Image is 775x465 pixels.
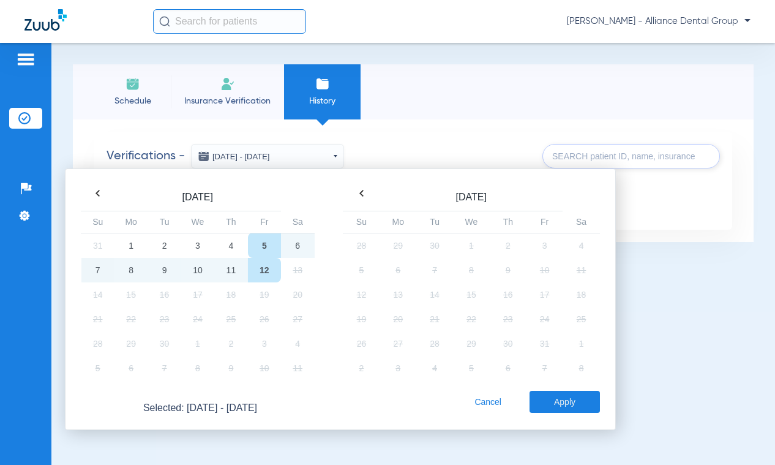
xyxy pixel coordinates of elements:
input: SEARCH patient ID, name, insurance [542,144,720,168]
img: Manual Insurance Verification [220,77,235,91]
h2: Verifications - [107,144,344,168]
img: Search Icon [159,16,170,27]
span: History [293,95,351,107]
input: Search for patients [153,9,306,34]
img: History [315,77,330,91]
span: Selected: [DATE] - [DATE] [78,396,323,420]
th: [DATE] [380,185,563,211]
img: hamburger-icon [16,52,36,67]
img: Zuub Logo [24,9,67,31]
img: Schedule [125,77,140,91]
span: Insurance Verification [180,95,275,107]
button: Apply [530,391,600,413]
button: [DATE] - [DATE] [191,144,344,168]
span: Schedule [103,95,162,107]
img: date icon [198,150,210,162]
th: [DATE] [114,185,281,211]
button: Cancel [471,391,505,413]
span: [PERSON_NAME] - Alliance Dental Group [567,15,751,28]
